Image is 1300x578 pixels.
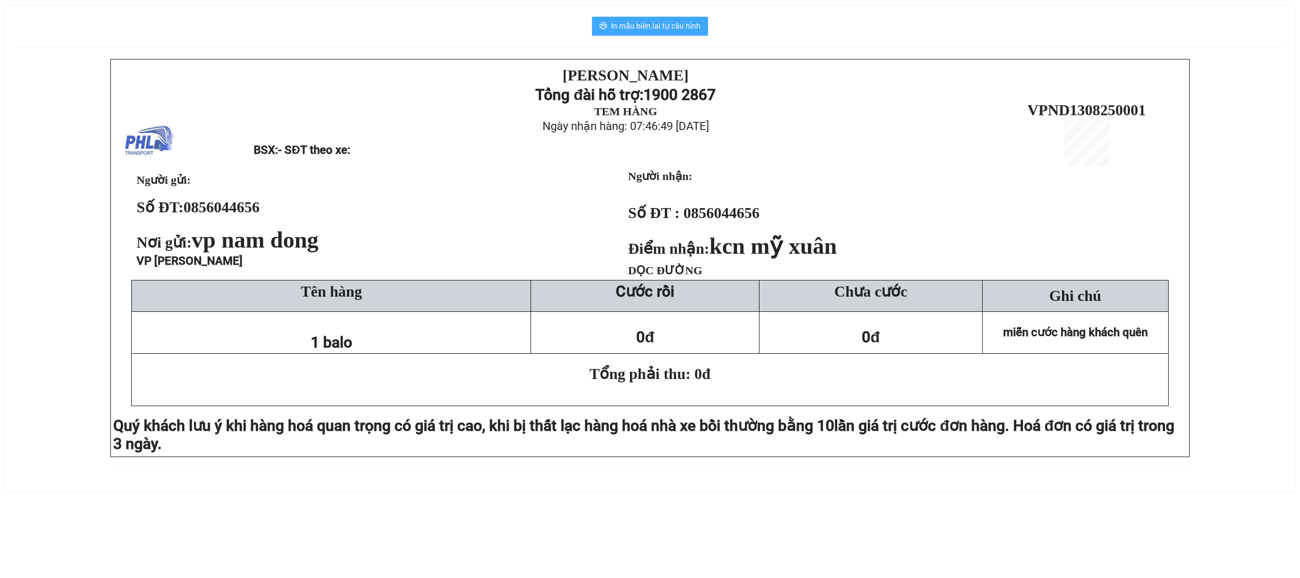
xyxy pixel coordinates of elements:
[1049,287,1101,304] span: Ghi chú
[137,174,191,186] span: Người gửi:
[611,20,700,32] span: In mẫu biên lai tự cấu hình
[278,143,350,157] span: - SĐT theo xe:
[301,283,362,300] span: Tên hàng
[113,417,1174,453] span: lần giá trị cước đơn hàng. Hoá đơn có giá trị trong 3 ngày.
[594,105,657,118] strong: TEM HÀNG
[600,22,607,31] span: printer
[254,143,350,157] span: BSX:
[542,120,709,133] span: Ngày nhận hàng: 07:46:49 [DATE]
[113,417,834,435] span: Quý khách lưu ý khi hàng hoá quan trọng có giá trị cao, khi bị thất lạc hàng hoá nhà xe bồi thườn...
[834,283,907,300] span: Chưa cước
[643,86,716,104] strong: 1900 2867
[628,264,702,277] span: DỌC ĐƯỜNG
[616,282,674,300] strong: Cước rồi
[628,170,692,182] strong: Người nhận:
[137,254,243,268] span: VP [PERSON_NAME]
[709,233,837,259] span: kcn mỹ xuân
[137,234,322,251] span: Nơi gửi:
[311,333,352,351] span: 1 balo
[636,328,654,346] span: 0đ
[535,86,643,104] strong: Tổng đài hỗ trợ:
[628,204,680,221] strong: Số ĐT :
[683,204,759,221] span: 0856044656
[628,240,837,257] strong: Điểm nhận:
[592,17,708,36] button: printerIn mẫu biên lai tự cấu hình
[1003,326,1148,339] span: miễn cước hàng khách quên
[590,365,710,382] span: Tổng phải thu: 0đ
[1027,101,1146,119] span: VPND1308250001
[184,199,260,216] span: 0856044656
[125,118,173,166] img: logo
[137,199,260,216] strong: Số ĐT:
[562,67,689,84] strong: [PERSON_NAME]
[192,227,319,252] span: vp nam dong
[862,328,880,346] span: 0đ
